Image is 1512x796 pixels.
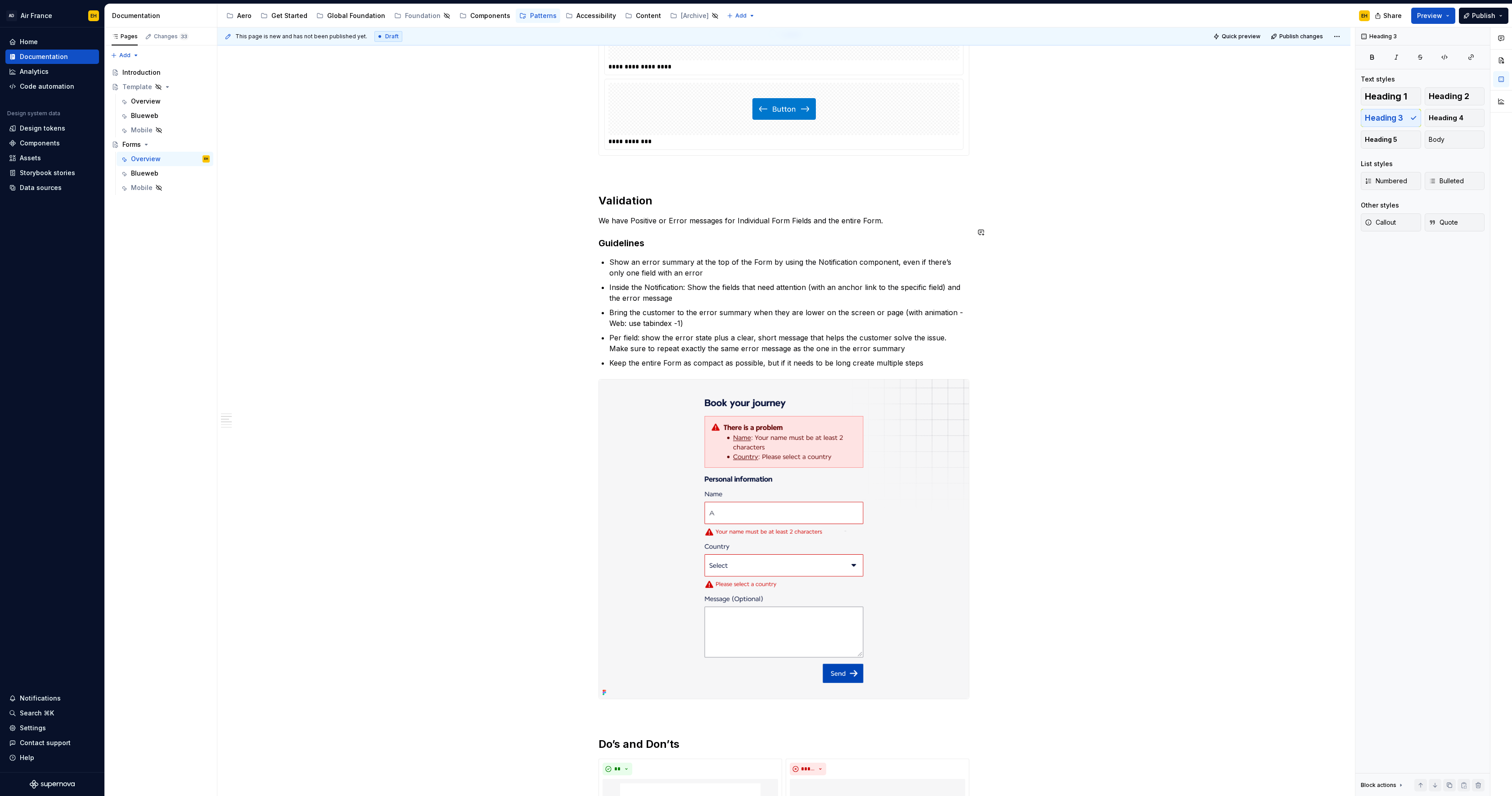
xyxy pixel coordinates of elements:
button: Help [5,751,99,765]
button: Quote [1425,213,1485,231]
a: Settings [5,721,99,735]
div: Forms [122,140,141,149]
span: Callout [1365,218,1396,227]
div: Aero [237,11,252,20]
div: Overview [131,154,161,163]
div: Accessibility [576,11,616,20]
p: Inside the Notification: Show the fields that need attention (with an anchor link to the specific... [609,282,969,303]
a: Forms [108,137,213,152]
span: Share [1383,11,1402,20]
button: Publish changes [1268,30,1327,43]
a: Accessibility [562,9,620,23]
a: Introduction [108,65,213,80]
div: Template [122,82,152,91]
button: Search ⌘K [5,706,99,720]
p: Bring the customer to the error summary when they are lower on the screen or page (with animation... [609,307,969,329]
div: Components [20,139,60,148]
div: Air France [21,11,52,20]
div: Mobile [131,183,153,192]
span: Quick preview [1222,33,1260,40]
div: Design tokens [20,124,65,133]
button: Preview [1411,8,1455,24]
div: AD [6,10,17,21]
div: EH [1361,12,1368,19]
div: Text styles [1361,75,1395,84]
span: Add [119,52,130,59]
div: Page tree [108,65,213,195]
span: Quote [1429,218,1458,227]
button: Notifications [5,691,99,706]
button: Heading 2 [1425,87,1485,105]
div: Assets [20,154,41,163]
p: Keep the entire Form as compact as possible, but if it needs to be long create multiple steps [609,357,969,368]
a: Documentation [5,50,99,64]
p: Show an error summary at the top of the Form by using the Notification component, even if there’s... [609,257,969,278]
div: Settings [20,724,46,733]
div: Other styles [1361,201,1399,210]
div: Pages [112,33,138,40]
a: Global Foundation [313,9,389,23]
a: Content [621,9,665,23]
a: Components [5,136,99,150]
div: Mobile [131,126,153,135]
div: EH [90,12,97,19]
button: Heading 1 [1361,87,1421,105]
a: OverviewEH [117,152,213,166]
button: Add [724,9,758,22]
div: [Archive] [681,11,709,20]
span: Publish [1472,11,1495,20]
span: This page is new and has not been published yet. [235,33,367,40]
div: Patterns [530,11,557,20]
h2: Do’s and Don’ts [598,737,969,751]
div: Foundation [405,11,441,20]
a: Storybook stories [5,166,99,180]
div: Block actions [1361,779,1404,791]
a: Mobile [117,123,213,137]
a: Get Started [257,9,311,23]
div: Introduction [122,68,161,77]
a: Code automation [5,79,99,94]
button: Quick preview [1210,30,1264,43]
div: Code automation [20,82,74,91]
a: Assets [5,151,99,165]
button: Heading 5 [1361,131,1421,149]
span: Heading 1 [1365,92,1407,101]
button: Add [108,49,142,62]
button: Heading 4 [1425,109,1485,127]
div: Home [20,37,38,46]
span: Body [1429,135,1444,144]
span: Heading 2 [1429,92,1469,101]
span: Publish changes [1279,33,1323,40]
img: 61745c87-375c-4ce3-8072-fd81332db9bc.png [599,380,969,699]
a: Patterns [516,9,560,23]
div: Design system data [7,110,60,117]
span: 33 [180,33,189,40]
a: Data sources [5,181,99,195]
a: Supernova Logo [30,780,75,789]
div: Analytics [20,67,49,76]
span: Bulleted [1429,176,1464,185]
span: Heading 4 [1429,113,1463,122]
div: Blueweb [131,169,158,178]
a: Home [5,35,99,49]
a: Template [108,80,213,94]
div: Data sources [20,183,62,192]
button: Body [1425,131,1485,149]
a: [Archive] [666,9,722,23]
a: Blueweb [117,109,213,123]
span: Heading 5 [1365,135,1397,144]
a: Overview [117,94,213,109]
button: Numbered [1361,172,1421,190]
div: List styles [1361,159,1393,168]
div: Search ⌘K [20,709,54,718]
a: Blueweb [117,166,213,181]
span: Numbered [1365,176,1407,185]
p: We have Positive or Error messages for Individual Form Fields and the entire Form. [598,215,969,226]
a: Foundation [391,9,454,23]
span: Preview [1417,11,1442,20]
button: ADAir FranceEH [2,6,103,25]
a: Analytics [5,64,99,79]
a: Design tokens [5,121,99,136]
div: EH [204,154,208,163]
div: Components [470,11,510,20]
